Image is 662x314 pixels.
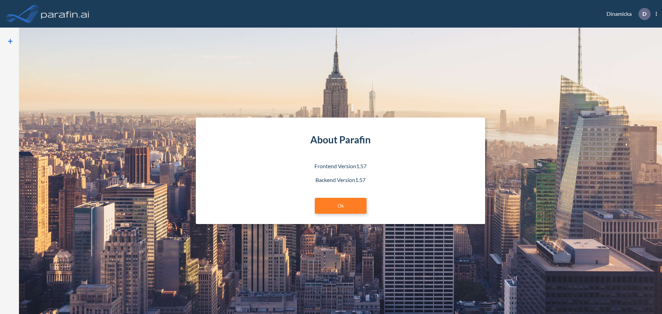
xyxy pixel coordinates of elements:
h4: About Parafin [310,134,371,146]
p: Frontend Version 1.57 [310,162,371,170]
p: Backend Version 1.57 [310,176,371,184]
a: Ok [315,198,367,214]
div: Dinamicka [596,8,657,20]
img: logo [40,7,91,21]
p: D [642,11,646,17]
